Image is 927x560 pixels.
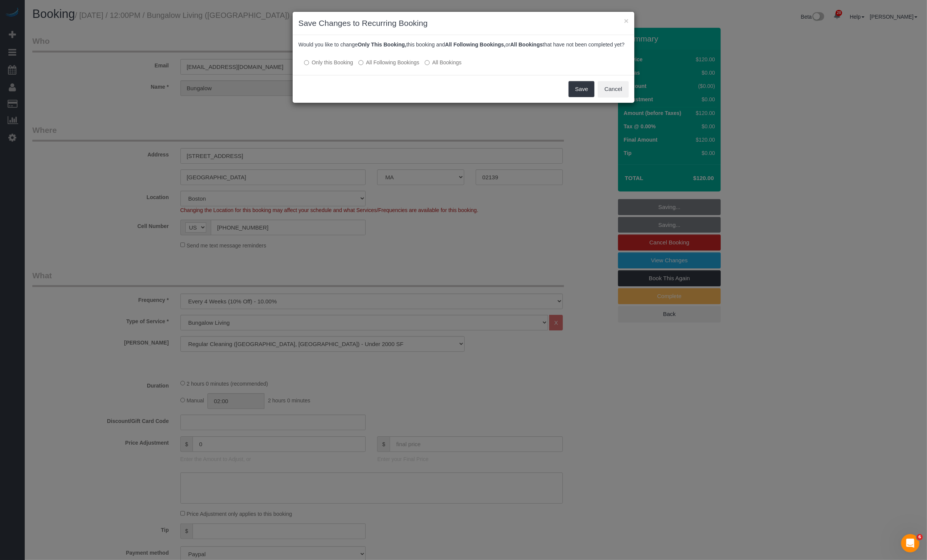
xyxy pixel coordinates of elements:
p: Would you like to change this booking and or that have not been completed yet? [298,41,629,48]
input: All Following Bookings [358,60,363,65]
input: Only this Booking [304,60,309,65]
b: All Bookings [510,41,543,48]
b: All Following Bookings, [445,41,506,48]
h3: Save Changes to Recurring Booking [298,18,629,29]
label: All bookings that have not been completed yet will be changed. [425,59,462,66]
span: 6 [917,534,923,540]
input: All Bookings [425,60,430,65]
button: Save [569,81,594,97]
b: Only This Booking, [358,41,406,48]
iframe: Intercom live chat [901,534,919,552]
label: This and all the bookings after it will be changed. [358,59,419,66]
label: All other bookings in the series will remain the same. [304,59,353,66]
button: Cancel [598,81,629,97]
button: × [624,17,629,25]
